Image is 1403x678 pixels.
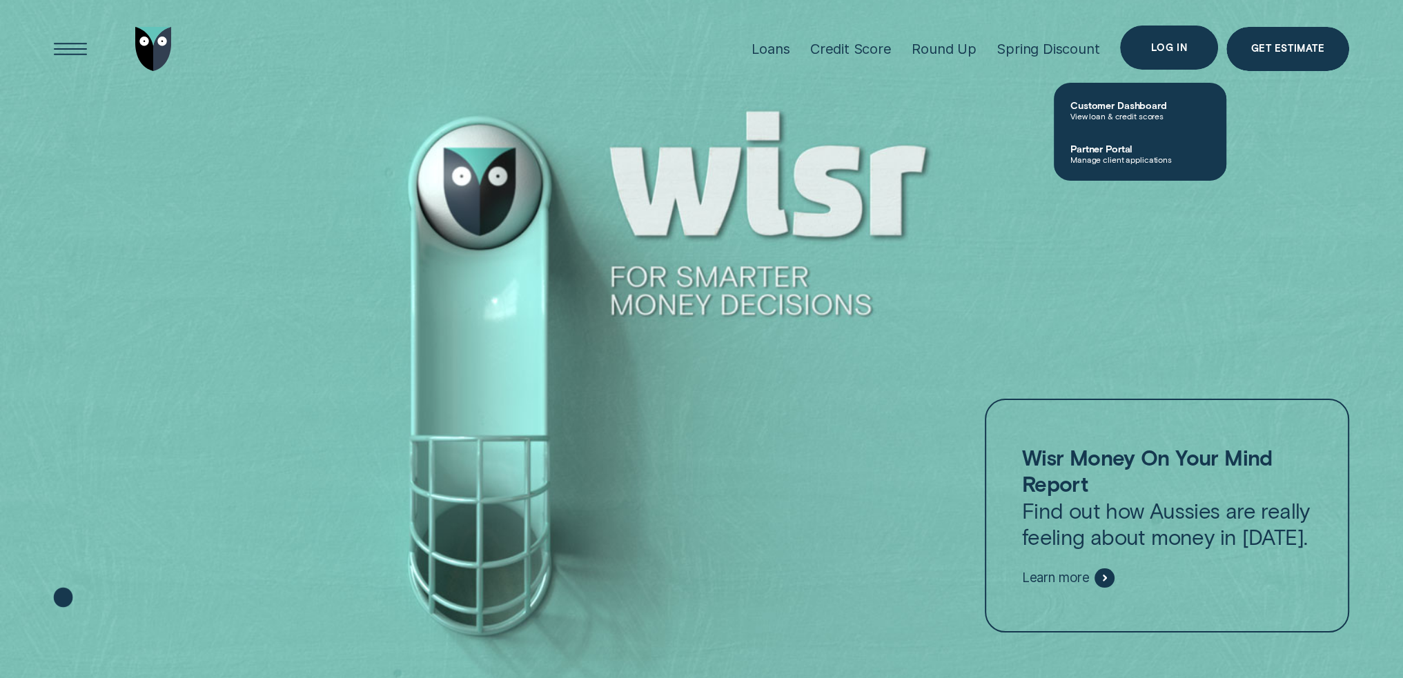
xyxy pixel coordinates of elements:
[1054,88,1226,132] a: Customer DashboardView loan & credit scores
[1120,26,1218,70] button: Log in
[912,40,976,57] div: Round Up
[1022,570,1090,586] span: Learn more
[1022,444,1313,550] p: Find out how Aussies are really feeling about money in [DATE].
[1151,43,1187,52] div: Log in
[752,40,789,57] div: Loans
[1226,27,1349,71] a: Get Estimate
[1022,444,1273,497] strong: Wisr Money On Your Mind Report
[1070,99,1210,111] span: Customer Dashboard
[1070,111,1210,121] span: View loan & credit scores
[1070,143,1210,154] span: Partner Portal
[135,27,172,71] img: Wisr
[985,399,1348,632] a: Wisr Money On Your Mind ReportFind out how Aussies are really feeling about money in [DATE].Learn...
[997,40,1099,57] div: Spring Discount
[1070,154,1210,164] span: Manage client applications
[810,40,892,57] div: Credit Score
[48,27,92,71] button: Open Menu
[1054,132,1226,175] a: Partner PortalManage client applications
